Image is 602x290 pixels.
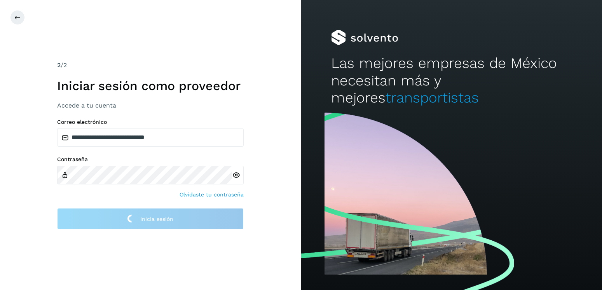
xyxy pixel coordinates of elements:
span: Inicia sesión [140,216,173,222]
div: /2 [57,61,244,70]
h2: Las mejores empresas de México necesitan más y mejores [331,55,572,106]
a: Olvidaste tu contraseña [180,191,244,199]
span: transportistas [386,89,479,106]
h3: Accede a tu cuenta [57,102,244,109]
span: 2 [57,61,61,69]
label: Correo electrónico [57,119,244,125]
h1: Iniciar sesión como proveedor [57,78,244,93]
label: Contraseña [57,156,244,163]
button: Inicia sesión [57,208,244,229]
